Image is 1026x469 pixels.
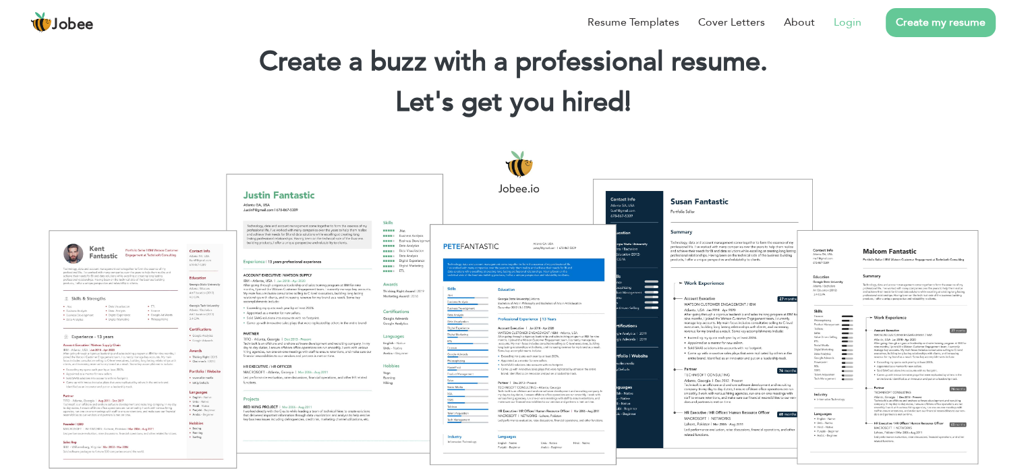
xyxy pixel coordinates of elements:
[20,45,1006,80] h1: Create a buzz with a professional resume.
[30,11,52,33] img: jobee.io
[461,84,631,121] span: get you hired!
[20,85,1006,120] h2: Let's
[698,14,765,30] a: Cover Letters
[886,8,996,37] a: Create my resume
[784,14,815,30] a: About
[625,84,631,121] span: |
[52,18,94,32] span: Jobee
[30,11,94,33] a: Jobee
[588,14,679,30] a: Resume Templates
[834,14,861,30] a: Login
